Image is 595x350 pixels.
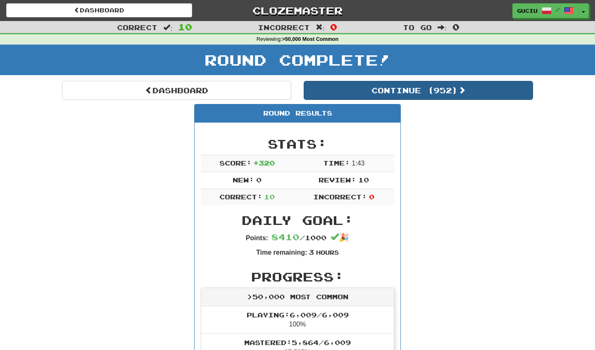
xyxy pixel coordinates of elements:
[201,306,394,334] li: 100%
[316,249,339,256] small: Hours
[316,24,325,31] span: :
[512,3,578,18] a: Guciu /
[282,36,338,42] strong: >50,000 Most Common
[323,159,350,167] span: Time:
[219,159,252,167] span: Score:
[117,23,157,31] span: Correct
[352,160,364,167] span: 1 : 43
[3,52,592,68] h1: Round Complete!
[313,193,367,201] span: Incorrect:
[271,234,326,241] span: / 1000
[253,159,275,167] span: + 320
[247,311,349,319] span: Playing: 6,009 / 6,009
[309,248,314,256] span: 3
[205,3,390,18] a: Clozemaster
[233,176,254,184] span: New:
[256,249,307,256] strong: Time remaining:
[201,137,394,151] h2: Stats:
[304,81,533,100] button: Continue (952)
[246,234,268,241] strong: Points:
[244,338,351,346] span: Mastered: 5,864 / 6,009
[258,23,310,31] span: Incorrect
[6,3,192,17] a: Dashboard
[403,23,432,31] span: To go
[201,288,394,306] div: >50,000 Most Common
[369,193,374,201] span: 0
[438,24,447,31] span: :
[62,81,291,100] a: Dashboard
[201,270,394,284] h2: Progress:
[331,233,349,242] span: 🎉
[330,22,337,32] span: 0
[219,193,262,201] span: Correct:
[556,7,560,12] span: /
[271,232,300,242] span: 8410
[358,176,369,184] span: 10
[319,176,356,184] span: Review:
[201,213,394,227] h2: Daily Goal:
[452,22,459,32] span: 0
[178,22,192,32] span: 10
[517,7,538,14] span: Guciu
[264,193,275,201] span: 10
[163,24,172,31] span: :
[195,104,400,123] div: Round Results
[256,176,262,184] span: 0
